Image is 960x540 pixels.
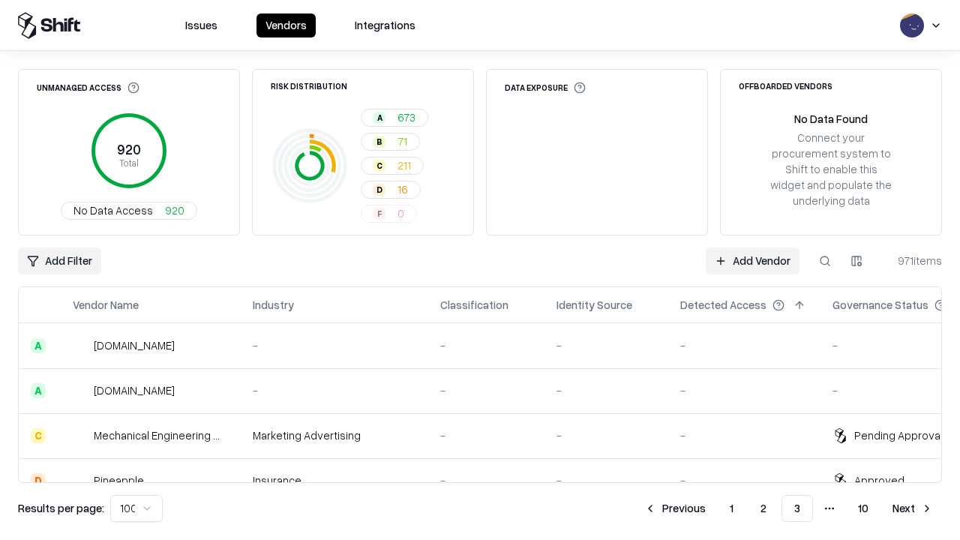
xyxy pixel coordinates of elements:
div: D [373,184,385,196]
div: - [440,472,532,488]
div: Governance Status [832,297,928,313]
div: Connect your procurement system to Shift to enable this widget and populate the underlying data [769,130,893,209]
span: 211 [397,157,411,173]
span: 673 [397,109,415,125]
button: B71 [361,133,420,151]
div: - [680,382,808,398]
div: A [31,338,46,353]
div: Risk Distribution [271,82,347,90]
div: - [680,427,808,443]
button: A673 [361,109,428,127]
div: C [31,428,46,443]
div: [DOMAIN_NAME] [94,382,175,398]
div: Offboarded Vendors [739,82,832,90]
tspan: Total [119,157,139,169]
div: C [373,160,385,172]
div: Pineapple [94,472,144,488]
div: - [440,337,532,353]
div: - [556,382,656,398]
button: Previous [635,495,715,522]
a: Add Vendor [706,247,799,274]
button: 1 [718,495,745,522]
div: Industry [253,297,294,313]
button: Integrations [346,13,424,37]
nav: pagination [635,495,942,522]
img: automat-it.com [73,338,88,353]
div: - [556,337,656,353]
div: [DOMAIN_NAME] [94,337,175,353]
div: Marketing Advertising [253,427,416,443]
tspan: 920 [117,141,141,157]
img: madisonlogic.com [73,383,88,398]
div: Identity Source [556,297,632,313]
button: Issues [176,13,226,37]
button: 2 [748,495,778,522]
img: Mechanical Engineering World [73,428,88,443]
div: - [680,337,808,353]
button: Vendors [256,13,316,37]
button: No Data Access920 [61,202,197,220]
div: A [373,112,385,124]
button: Add Filter [18,247,101,274]
div: - [440,382,532,398]
div: - [556,472,656,488]
div: B [373,136,385,148]
div: - [680,472,808,488]
button: Next [883,495,942,522]
div: Unmanaged Access [37,82,139,94]
button: 3 [781,495,813,522]
div: No Data Found [794,111,868,127]
img: Pineapple [73,473,88,488]
div: A [31,383,46,398]
div: - [253,337,416,353]
div: Insurance [253,472,416,488]
div: - [253,382,416,398]
div: Pending Approval [854,427,943,443]
span: 16 [397,181,408,197]
div: D [31,473,46,488]
div: - [556,427,656,443]
div: 971 items [882,253,942,268]
span: 920 [165,202,184,218]
p: Results per page: [18,500,104,516]
span: No Data Access [73,202,153,218]
button: C211 [361,157,424,175]
div: Vendor Name [73,297,139,313]
div: Approved [854,472,904,488]
button: D16 [361,181,421,199]
span: 71 [397,133,407,149]
div: - [440,427,532,443]
button: 10 [846,495,880,522]
div: Detected Access [680,297,766,313]
div: Data Exposure [505,82,586,94]
div: Classification [440,297,508,313]
div: Mechanical Engineering World [94,427,229,443]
